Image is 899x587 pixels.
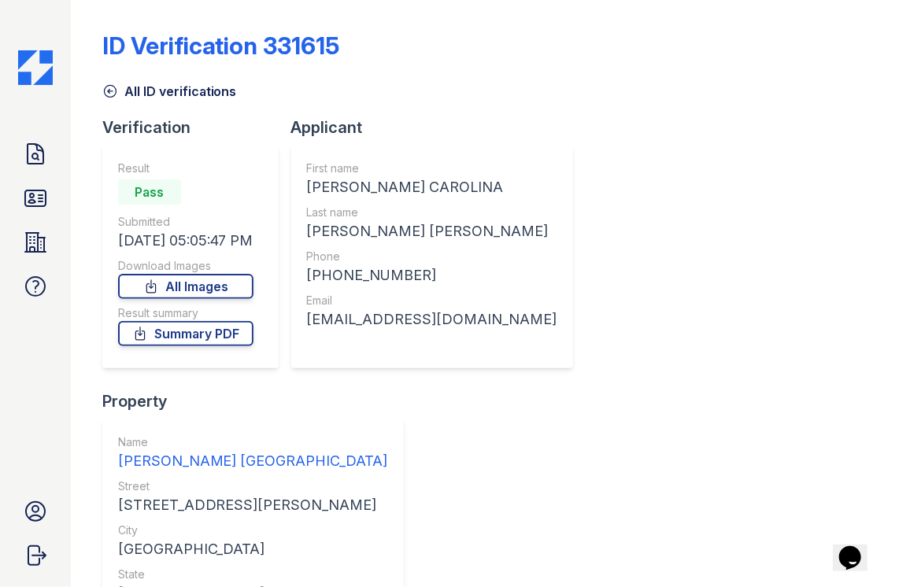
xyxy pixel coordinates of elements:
[118,450,388,472] div: [PERSON_NAME] [GEOGRAPHIC_DATA]
[18,50,53,85] img: CE_Icon_Blue-c292c112584629df590d857e76928e9f676e5b41ef8f769ba2f05ee15b207248.png
[118,434,388,472] a: Name [PERSON_NAME] [GEOGRAPHIC_DATA]
[118,161,253,176] div: Result
[118,305,253,321] div: Result summary
[118,230,253,252] div: [DATE] 05:05:47 PM
[307,161,557,176] div: First name
[307,264,557,286] div: [PHONE_NUMBER]
[118,434,388,450] div: Name
[118,567,388,582] div: State
[307,293,557,308] div: Email
[118,258,253,274] div: Download Images
[118,179,181,205] div: Pass
[307,308,557,330] div: [EMAIL_ADDRESS][DOMAIN_NAME]
[118,494,388,516] div: [STREET_ADDRESS][PERSON_NAME]
[118,522,388,538] div: City
[118,214,253,230] div: Submitted
[118,538,388,560] div: [GEOGRAPHIC_DATA]
[102,116,291,138] div: Verification
[102,390,416,412] div: Property
[102,82,237,101] a: All ID verifications
[307,205,557,220] div: Last name
[118,321,253,346] a: Summary PDF
[102,31,340,60] div: ID Verification 331615
[118,478,388,494] div: Street
[291,116,586,138] div: Applicant
[307,176,557,198] div: [PERSON_NAME] CAROLINA
[307,249,557,264] div: Phone
[307,220,557,242] div: [PERSON_NAME] [PERSON_NAME]
[833,524,883,571] iframe: chat widget
[118,274,253,299] a: All Images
